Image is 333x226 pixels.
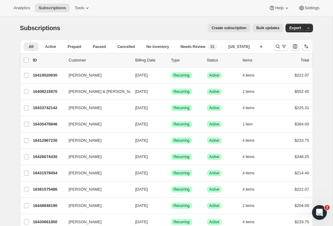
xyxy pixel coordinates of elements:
[135,122,148,126] span: [DATE]
[33,219,64,225] p: 16430661950
[65,201,127,211] button: [PERSON_NAME]
[33,169,309,177] div: 16431579454[PERSON_NAME][DATE]SuccessRecurringSuccessActive4 items$214.40
[135,203,148,208] span: [DATE]
[135,138,148,143] span: [DATE]
[174,89,190,94] span: Recurring
[69,72,102,78] span: [PERSON_NAME]
[209,220,220,224] span: Active
[135,171,148,175] span: [DATE]
[295,105,309,110] span: $225.31
[228,44,250,49] span: [US_STATE]
[209,105,220,110] span: Active
[33,154,64,160] p: 16426074430
[65,70,127,80] button: [PERSON_NAME]
[174,73,190,78] span: Recurring
[302,42,310,51] button: Sort the results
[180,44,205,49] span: Needs Review
[243,169,261,177] button: 4 items
[135,89,148,94] span: [DATE]
[174,220,190,224] span: Recurring
[39,6,66,10] span: Subscriptions
[208,24,250,32] button: Create subscription
[35,4,70,12] button: Subscriptions
[69,170,102,176] span: [PERSON_NAME]
[33,170,64,176] p: 16431579454
[209,138,220,143] span: Active
[289,26,301,30] span: Export
[69,105,102,111] span: [PERSON_NAME]
[243,73,255,78] span: 4 items
[69,203,102,209] span: [PERSON_NAME]
[65,119,127,129] button: [PERSON_NAME]
[295,138,309,143] span: $233.75
[295,154,309,159] span: $348.25
[256,42,266,51] button: Create new view
[65,152,127,162] button: [PERSON_NAME]
[209,122,220,127] span: Active
[135,73,148,77] span: [DATE]
[33,57,64,63] p: ID
[33,153,309,161] div: 16426074430[PERSON_NAME][DATE]SuccessRecurringSuccessActive4 items$348.25
[33,137,64,144] p: 16412967230
[243,203,255,208] span: 2 items
[33,121,64,127] p: 16435478846
[243,136,261,145] button: 4 items
[33,185,309,194] div: 16381575486[PERSON_NAME][DATE]SuccessRecurringSuccessActive4 items$222.07
[171,57,202,63] div: Type
[209,203,220,208] span: Active
[243,87,261,96] button: 2 items
[69,137,102,144] span: [PERSON_NAME]
[69,219,102,225] span: [PERSON_NAME]
[65,136,127,145] button: [PERSON_NAME]
[69,89,140,95] span: [PERSON_NAME] & [PERSON_NAME]
[33,105,64,111] p: 16433742142
[33,57,309,63] div: IDCustomerBilling DateTypeStatusItemsTotal
[68,44,81,49] span: Prepaid
[33,89,64,95] p: 16408215870
[295,187,309,192] span: $222.07
[295,220,309,224] span: $233.75
[325,205,330,210] span: 1
[29,44,33,49] span: All
[33,71,309,80] div: 16419520830[PERSON_NAME][DATE]SuccessRecurringSuccessActive4 items$222.07
[295,4,323,12] button: Settings
[243,185,261,194] button: 4 items
[69,186,102,192] span: [PERSON_NAME]
[243,104,261,112] button: 4 items
[65,168,127,178] button: [PERSON_NAME]
[69,121,102,127] span: [PERSON_NAME]
[243,120,260,129] button: 1 item
[273,42,288,51] button: Search and filter results
[75,6,84,10] span: Tools
[71,4,94,12] button: Tools
[243,138,255,143] span: 4 items
[174,122,190,127] span: Recurring
[135,57,166,63] p: Billing Date
[256,26,279,30] span: Bulk updates
[174,154,190,159] span: Recurring
[243,89,255,94] span: 2 items
[65,103,127,113] button: [PERSON_NAME]
[33,120,309,129] div: 16435478846[PERSON_NAME][DATE]SuccessRecurringSuccessActive1 item$384.00
[243,153,261,161] button: 4 items
[209,73,220,78] span: Active
[243,57,273,63] div: Items
[135,220,148,224] span: [DATE]
[295,73,309,77] span: $222.07
[291,42,299,51] button: Customize table column order and visibility
[174,203,190,208] span: Recurring
[209,89,220,94] span: Active
[209,154,220,159] span: Active
[243,220,255,224] span: 4 items
[69,154,102,160] span: [PERSON_NAME]
[33,87,309,96] div: 16408215870[PERSON_NAME] & [PERSON_NAME][DATE]SuccessRecurringSuccessActive2 items$552.45
[295,122,309,126] span: $384.00
[253,24,283,32] button: Bulk updates
[33,203,64,209] p: 16448848190
[146,44,169,49] span: No inventory
[117,44,135,49] span: Cancelled
[33,201,309,210] div: 16448848190[PERSON_NAME][DATE]SuccessRecurringSuccessActive2 items$204.00
[174,187,190,192] span: Recurring
[212,26,246,30] span: Create subscription
[135,154,148,159] span: [DATE]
